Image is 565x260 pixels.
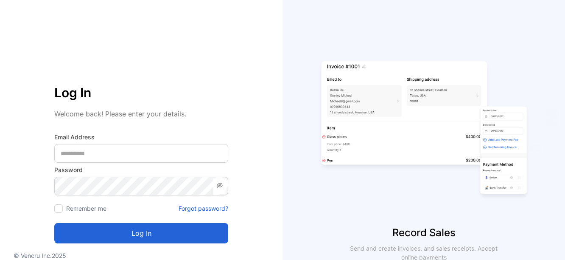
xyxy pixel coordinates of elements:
[54,165,228,174] label: Password
[54,133,228,141] label: Email Address
[54,82,228,103] p: Log In
[54,34,97,80] img: vencru logo
[66,205,106,212] label: Remember me
[179,204,228,213] a: Forgot password?
[282,225,565,240] p: Record Sales
[54,223,228,243] button: Log in
[318,34,530,225] img: slider image
[54,109,228,119] p: Welcome back! Please enter your details.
